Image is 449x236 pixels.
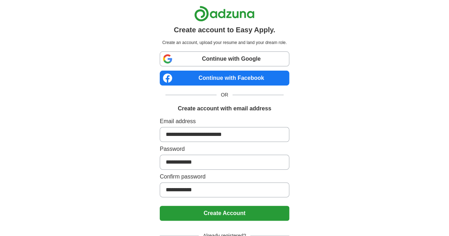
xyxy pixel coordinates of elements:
span: OR [217,91,232,99]
a: Continue with Google [160,51,289,66]
button: Create Account [160,206,289,221]
a: Continue with Facebook [160,71,289,86]
h1: Create account to Easy Apply. [174,24,275,35]
label: Password [160,145,289,153]
label: Email address [160,117,289,126]
h1: Create account with email address [178,104,271,113]
img: Adzuna logo [194,6,254,22]
p: Create an account, upload your resume and land your dream role. [161,39,288,46]
label: Confirm password [160,172,289,181]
